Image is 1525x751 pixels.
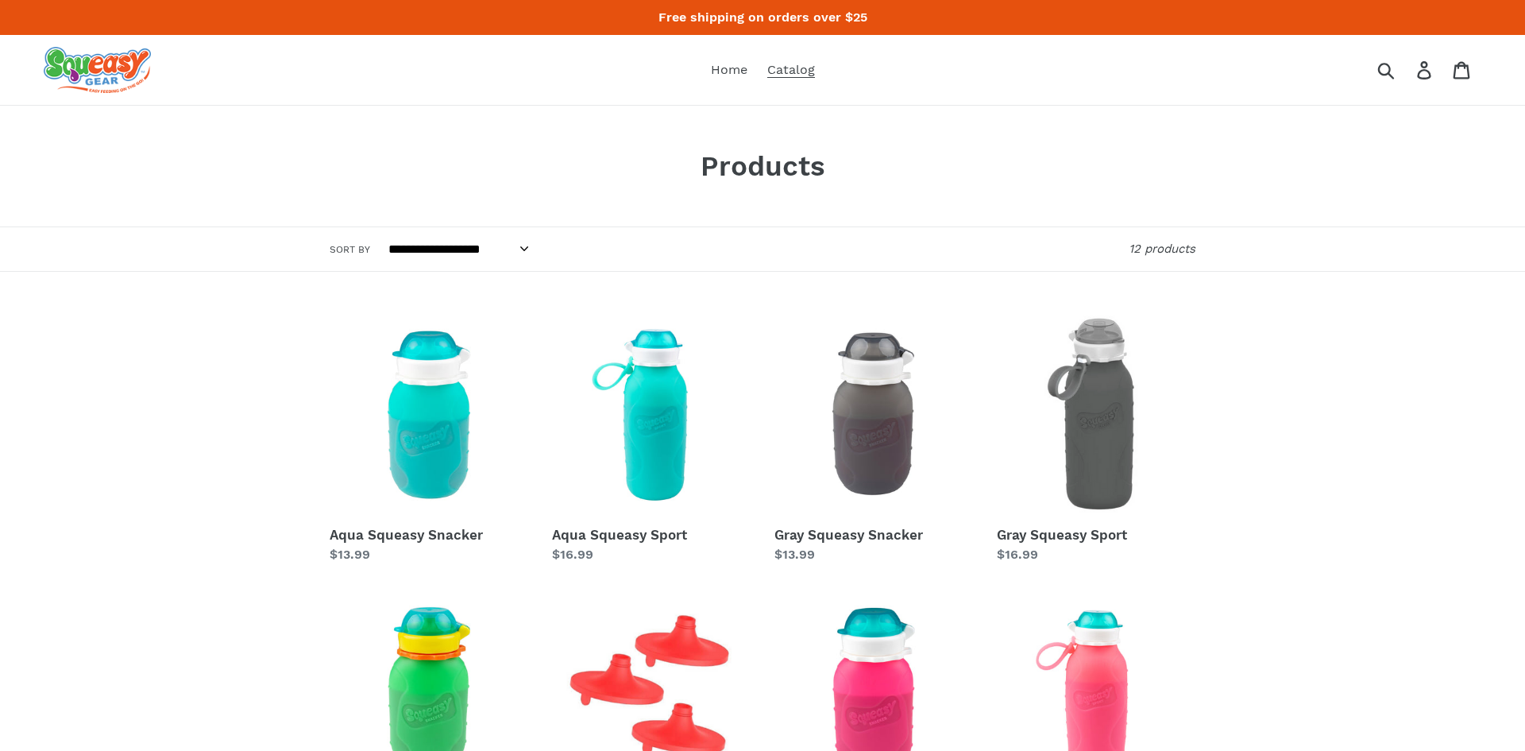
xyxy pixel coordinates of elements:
[703,58,755,82] a: Home
[330,242,370,257] label: Sort by
[759,58,823,82] a: Catalog
[1383,52,1427,87] input: Search
[44,47,151,93] img: squeasy gear snacker portable food pouch
[711,62,747,78] span: Home
[1129,242,1195,256] span: 12 products
[701,149,825,183] span: Products
[767,62,815,78] span: Catalog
